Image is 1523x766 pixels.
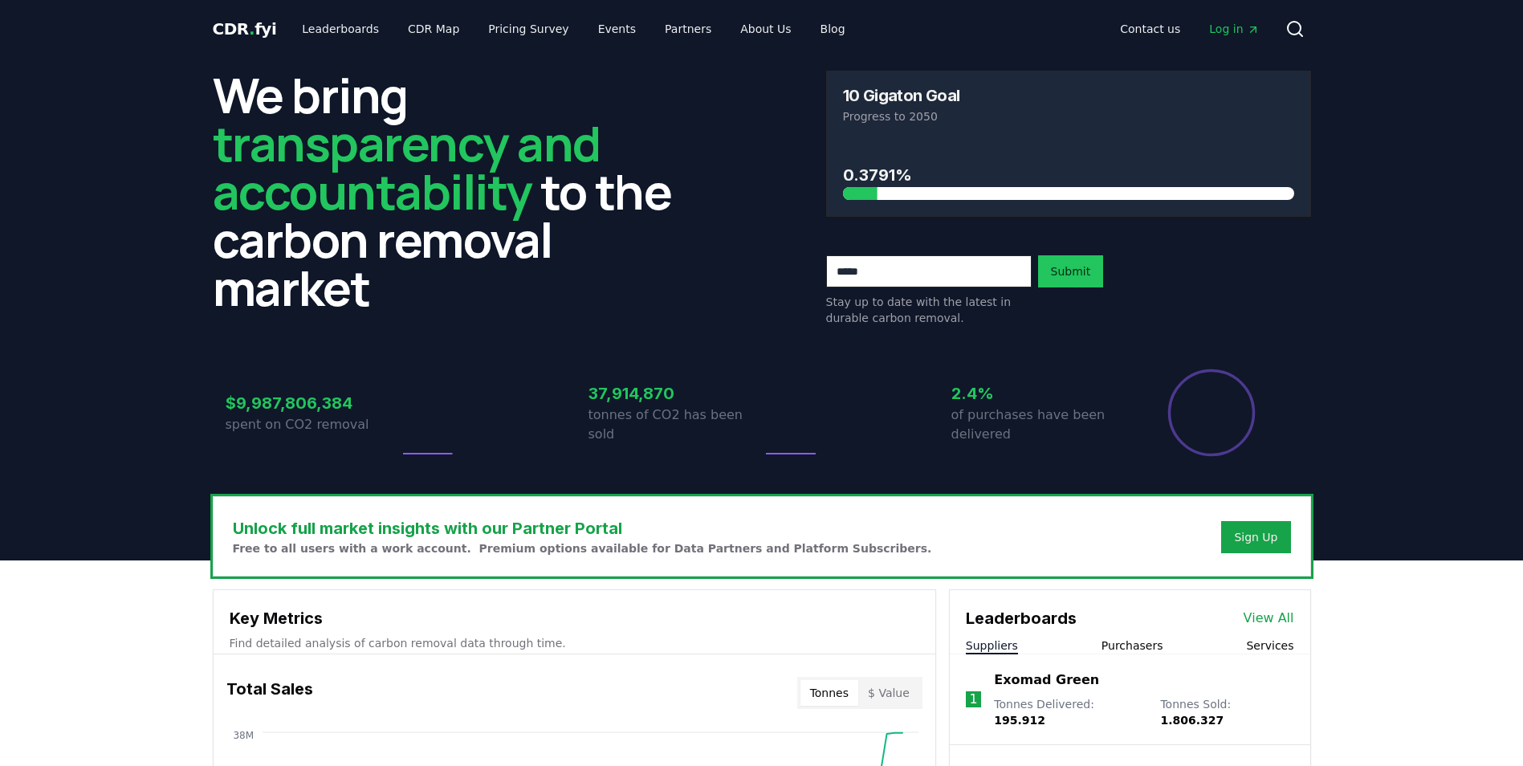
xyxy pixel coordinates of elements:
p: of purchases have been delivered [951,405,1125,444]
a: Pricing Survey [475,14,581,43]
a: Blog [808,14,858,43]
h3: 2.4% [951,381,1125,405]
button: Suppliers [966,638,1018,654]
a: View All [1244,609,1294,628]
span: transparency and accountability [213,110,601,224]
a: CDR Map [395,14,472,43]
p: 1 [969,690,977,709]
nav: Main [1107,14,1272,43]
a: Events [585,14,649,43]
a: Exomad Green [994,670,1099,690]
h3: Leaderboards [966,606,1077,630]
span: . [249,19,255,39]
h3: 10 Gigaton Goal [843,88,960,104]
button: Tonnes [800,680,858,706]
a: Sign Up [1234,529,1277,545]
span: Log in [1209,21,1259,37]
h3: Total Sales [226,677,313,709]
button: $ Value [858,680,919,706]
p: Tonnes Delivered : [994,696,1144,728]
button: Sign Up [1221,521,1290,553]
span: CDR fyi [213,19,277,39]
p: tonnes of CO2 has been sold [588,405,762,444]
button: Purchasers [1102,638,1163,654]
button: Submit [1038,255,1104,287]
p: Tonnes Sold : [1160,696,1293,728]
p: Stay up to date with the latest in durable carbon removal. [826,294,1032,326]
span: 195.912 [994,714,1045,727]
div: Percentage of sales delivered [1167,368,1256,458]
p: Find detailed analysis of carbon removal data through time. [230,635,919,651]
p: Progress to 2050 [843,108,1294,124]
p: Free to all users with a work account. Premium options available for Data Partners and Platform S... [233,540,932,556]
h3: Unlock full market insights with our Partner Portal [233,516,932,540]
h3: Key Metrics [230,606,919,630]
p: spent on CO2 removal [226,415,399,434]
a: Leaderboards [289,14,392,43]
a: Partners [652,14,724,43]
tspan: 38M [233,730,254,741]
h3: 0.3791% [843,163,1294,187]
nav: Main [289,14,857,43]
a: About Us [727,14,804,43]
button: Services [1246,638,1293,654]
a: CDR.fyi [213,18,277,40]
a: Contact us [1107,14,1193,43]
h3: $9,987,806,384 [226,391,399,415]
a: Log in [1196,14,1272,43]
h3: 37,914,870 [588,381,762,405]
h2: We bring to the carbon removal market [213,71,698,312]
span: 1.806.327 [1160,714,1224,727]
